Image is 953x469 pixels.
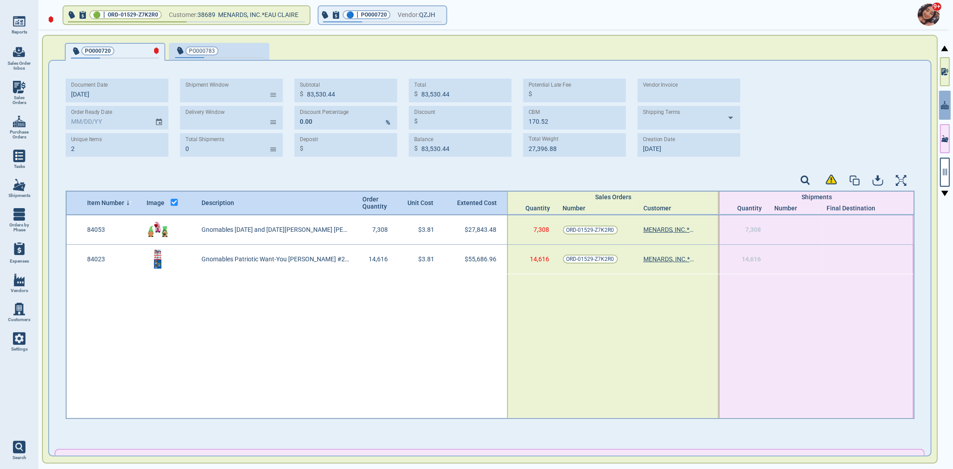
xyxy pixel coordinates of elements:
span: Number [775,205,798,212]
button: 🔵|PO000720Vendor:QZJH [319,6,446,24]
span: PO000783 [189,46,215,55]
img: menu_icon [13,115,25,128]
div: 84023 [82,245,142,274]
span: Reports [12,29,27,35]
label: Total Weight [529,136,558,142]
img: LateIcon [154,47,159,54]
button: Choose date [151,110,168,126]
input: MM/DD/YY [66,106,148,130]
label: Discount Percentage [300,109,349,116]
span: Customer: [169,9,197,21]
span: Quantity [526,205,554,212]
p: % [386,118,390,127]
span: Item Number [87,199,124,206]
a: ORD-01529-Z7K2R0 [563,226,618,234]
label: Unique Items [71,136,102,143]
a: MENARDS, INC.*EAU CLAIRE [643,226,697,233]
p: $ [414,117,418,126]
img: menu_icon [13,179,25,191]
label: Total [414,82,426,88]
img: menu_icon [13,15,25,28]
span: 7,308 [746,226,761,233]
p: $ [300,144,303,153]
span: ORD-01529-Z7K2R0 [567,255,614,264]
label: Balance [414,136,433,143]
img: diamond [48,16,54,23]
span: Total Customers: 1 [167,274,218,281]
a: MENARDS, INC.*EAU CLAIRE [643,255,697,263]
div: $55,686.96 [448,245,507,274]
span: Gnomables [DATE] and [DATE][PERSON_NAME] [PERSON_NAME] #26, Lucky Lian #35, Horseshoe [PERSON_NAM... [202,226,350,233]
span: | [103,10,105,19]
label: Total Shipments [185,136,224,143]
span: Extented Cost [457,199,495,206]
span: ORD-01529-Z7K2R0 [108,10,158,19]
img: menu_icon [13,332,25,345]
p: $ [414,144,418,153]
span: Description [202,199,234,206]
input: MM/DD/YY [66,79,163,102]
img: menu_icon [13,81,25,93]
img: Avatar [918,4,940,26]
span: Purchase Orders [7,130,31,140]
span: PO000720 [85,46,111,55]
span: Customer [643,205,671,212]
span: Unit Cost [407,199,435,206]
img: menu_icon [13,208,25,221]
span: Sales Orders [7,95,31,105]
label: Discount [414,109,435,116]
span: Vendor: [398,9,419,21]
span: Search [13,455,26,461]
span: 🔵 [346,12,354,18]
span: Shipments [802,193,832,201]
span: Vendors [11,288,28,293]
img: 84023Img [147,248,169,270]
span: Orders by Phase [7,222,31,233]
label: Creation Date [643,136,675,143]
span: Number [563,205,586,212]
span: PO000720 [361,10,387,19]
p: $ [414,89,418,99]
span: Order Quantity [362,196,389,210]
span: $3.81 [418,226,434,233]
span: Settings [11,347,28,352]
span: 🟢 [93,12,101,18]
input: MM/DD/YY [638,133,735,157]
label: Vendor Invoice [643,82,678,88]
label: Subtotal [300,82,320,88]
span: Quantity [738,205,765,212]
span: 7,308 [372,226,388,233]
p: $ [300,89,303,99]
span: Tasks [14,164,25,169]
label: CBM [529,109,540,116]
span: 38689 [197,9,218,21]
span: 14,616 [530,255,550,263]
div: $27,843.48 [448,215,507,244]
label: Order Ready Date [71,109,112,116]
span: Sales Orders [595,193,631,201]
span: $3.81 [418,255,434,263]
img: menu_icon [13,303,25,315]
span: MENARDS, INC.*EAU CLAIRE [218,11,298,18]
label: Delivery Window [185,109,225,116]
span: Image [147,199,164,206]
label: Deposit [300,136,318,143]
img: menu_icon [13,274,25,286]
label: Shipment Window [185,82,229,88]
label: Shipping Terms [643,109,680,116]
span: Final Destination [827,205,876,212]
img: menu_icon [13,150,25,162]
span: Shipments [8,193,30,198]
div: 84053 [82,215,142,244]
button: 🟢|ORD-01529-Z7K2R0Customer:38689 MENARDS, INC.*EAU CLAIRE [63,6,310,24]
span: Sales Order Inbox [7,61,31,71]
span: 9+ [932,2,942,11]
a: ORD-01529-Z7K2R0 [563,255,618,264]
span: QZJH [419,9,435,21]
span: Expenses [10,259,29,264]
span: Gnomables Patriotic Want-You [PERSON_NAME] #21, Liberty [PERSON_NAME] #22, Popsicle Pat #23 Asst [202,255,350,263]
span: Customers [8,317,30,322]
span: 7,308 [534,226,550,233]
label: Document Date [71,82,108,88]
label: Potential Late Fee [529,82,571,88]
